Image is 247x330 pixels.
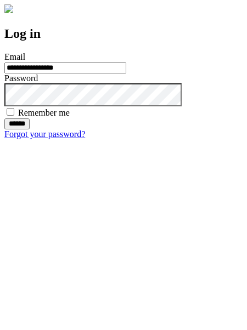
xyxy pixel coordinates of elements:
a: Forgot your password? [4,129,85,139]
label: Password [4,73,38,83]
h2: Log in [4,26,243,41]
img: logo-4e3dc11c47720685a147b03b5a06dd966a58ff35d612b21f08c02c0306f2b779.png [4,4,13,13]
label: Remember me [18,108,70,117]
label: Email [4,52,25,61]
